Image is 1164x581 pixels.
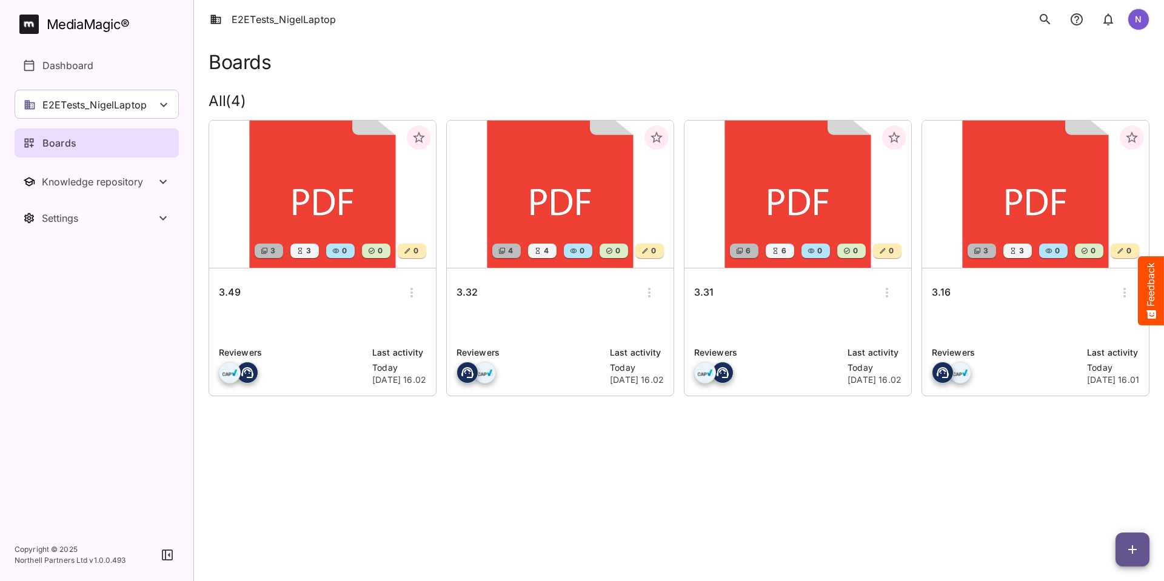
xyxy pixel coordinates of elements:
span: 4 [507,245,513,257]
h1: Boards [209,51,271,73]
h6: 3.32 [457,285,478,300]
button: notifications [1065,7,1089,32]
button: Feedback [1138,256,1164,325]
button: notifications [1096,7,1120,32]
button: Toggle Settings [15,204,179,233]
div: MediaMagic ® [47,15,130,35]
p: Reviewers [219,346,365,359]
span: 0 [341,245,347,257]
span: 0 [412,245,418,257]
button: Toggle Knowledge repository [15,167,179,196]
p: Boards [42,136,76,150]
p: Reviewers [932,346,1080,359]
p: Today [1087,362,1139,374]
span: 6 [780,245,786,257]
p: [DATE] 16.02 [372,374,426,386]
a: Boards [15,128,179,158]
span: 3 [982,245,988,257]
span: 6 [744,245,751,257]
span: 0 [816,245,822,257]
span: 3 [269,245,275,257]
a: Dashboard [15,51,179,80]
span: 0 [888,245,894,257]
img: 3.32 [447,121,674,268]
p: E2ETests_NigelLaptop [42,98,147,112]
p: Last activity [610,346,664,359]
span: 0 [578,245,584,257]
h6: 3.49 [219,285,241,300]
div: Settings [42,212,156,224]
div: Knowledge repository [42,176,156,188]
span: 0 [1125,245,1131,257]
nav: Knowledge repository [15,167,179,196]
h6: 3.31 [694,285,714,300]
h6: 3.16 [932,285,951,300]
p: Reviewers [694,346,840,359]
a: MediaMagic® [19,15,179,34]
span: 0 [614,245,620,257]
span: 0 [376,245,383,257]
span: 0 [852,245,858,257]
span: 3 [305,245,311,257]
nav: Settings [15,204,179,233]
p: Northell Partners Ltd v 1.0.0.493 [15,555,126,566]
p: [DATE] 16.01 [1087,374,1139,386]
span: 0 [650,245,656,257]
p: Today [610,362,664,374]
span: 0 [1054,245,1060,257]
p: Reviewers [457,346,603,359]
p: Last activity [372,346,426,359]
p: [DATE] 16.02 [848,374,901,386]
p: Dashboard [42,58,93,73]
p: Copyright © 2025 [15,544,126,555]
img: 3.49 [209,121,436,268]
span: 0 [1089,245,1095,257]
button: search [1033,7,1057,32]
div: N [1128,8,1149,30]
p: [DATE] 16.02 [610,374,664,386]
p: Last activity [848,346,901,359]
p: Last activity [1087,346,1139,359]
h2: All ( 4 ) [209,93,1149,110]
span: 4 [543,245,549,257]
p: Today [848,362,901,374]
img: 3.16 [922,121,1149,268]
img: 3.31 [684,121,911,268]
p: Today [372,362,426,374]
span: 3 [1018,245,1024,257]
